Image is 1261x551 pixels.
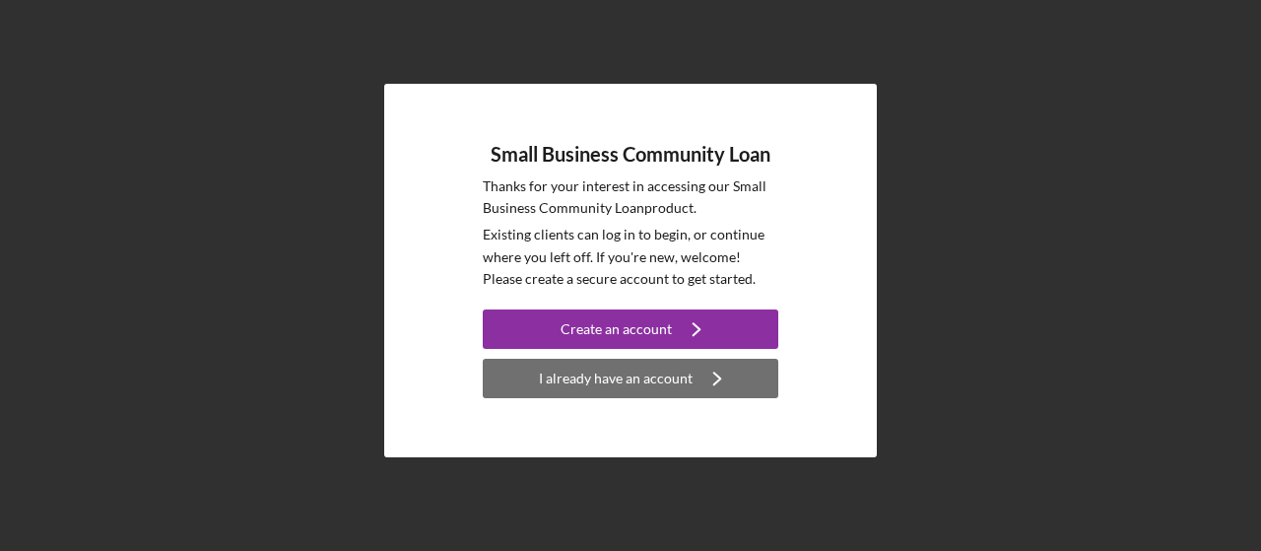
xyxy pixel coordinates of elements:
p: Existing clients can log in to begin, or continue where you left off. If you're new, welcome! Ple... [483,224,778,290]
h4: Small Business Community Loan [491,143,770,166]
div: I already have an account [539,359,693,398]
a: Create an account [483,310,778,354]
button: I already have an account [483,359,778,398]
button: Create an account [483,310,778,349]
p: Thanks for your interest in accessing our Small Business Community Loan product. [483,175,778,220]
div: Create an account [561,310,672,349]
